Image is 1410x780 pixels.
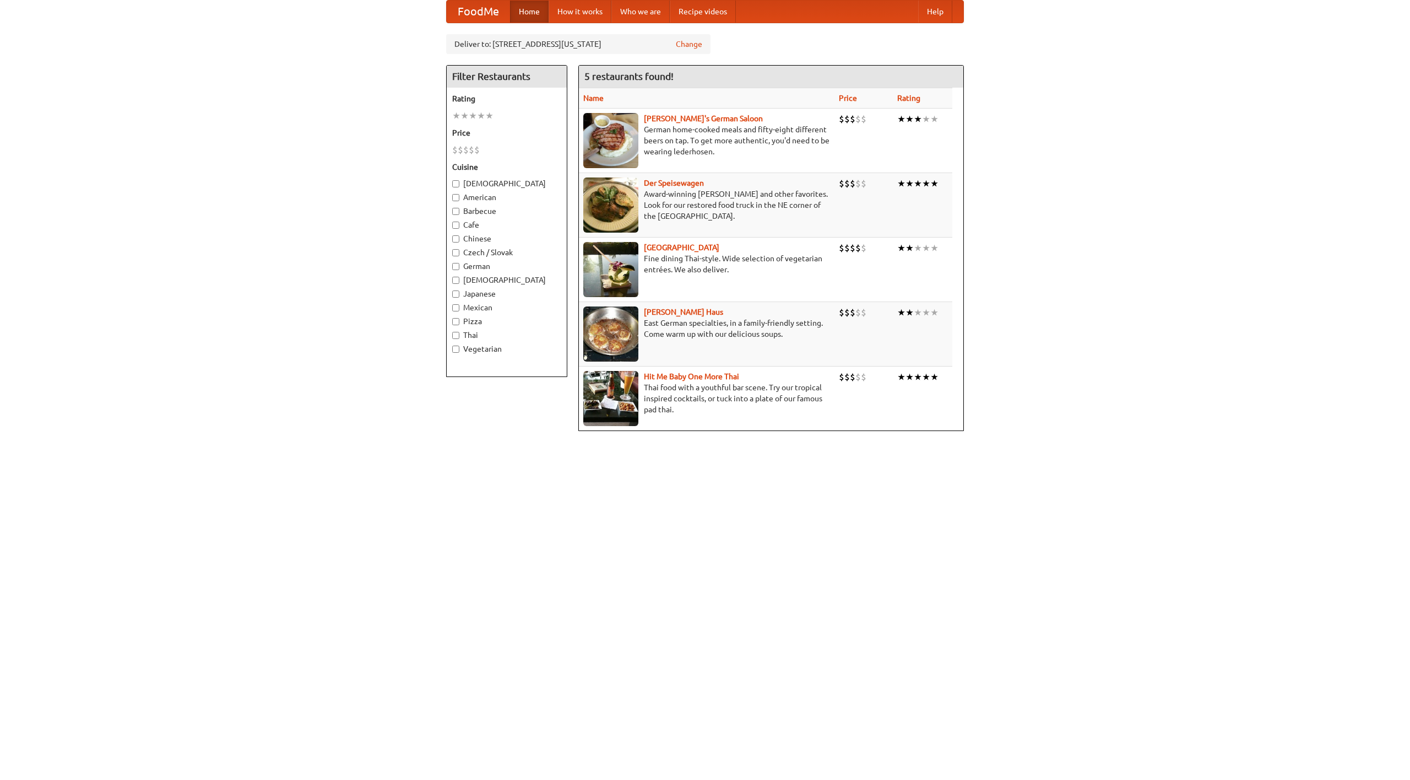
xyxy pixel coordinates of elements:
li: $ [469,144,474,156]
input: Barbecue [452,208,459,215]
li: ★ [897,306,905,319]
a: [PERSON_NAME]'s German Saloon [644,114,763,123]
li: ★ [905,306,914,319]
a: FoodMe [447,1,510,23]
input: Chinese [452,235,459,243]
li: $ [839,242,844,254]
label: Chinese [452,233,561,244]
li: ★ [922,371,930,383]
li: ★ [485,110,493,122]
li: $ [855,242,861,254]
a: Recipe videos [670,1,736,23]
li: $ [474,144,480,156]
li: ★ [914,371,922,383]
li: $ [855,113,861,125]
li: $ [855,371,861,383]
li: $ [850,242,855,254]
li: ★ [477,110,485,122]
li: $ [452,144,458,156]
p: Thai food with a youthful bar scene. Try our tropical inspired cocktails, or tuck into a plate of... [583,382,830,415]
label: [DEMOGRAPHIC_DATA] [452,178,561,189]
li: $ [861,306,866,319]
a: Home [510,1,549,23]
a: Help [918,1,952,23]
label: Cafe [452,219,561,230]
li: ★ [897,371,905,383]
a: Hit Me Baby One More Thai [644,372,739,381]
h5: Price [452,127,561,138]
label: [DEMOGRAPHIC_DATA] [452,275,561,286]
h5: Cuisine [452,162,561,173]
li: $ [839,371,844,383]
li: $ [844,242,850,254]
li: $ [844,177,850,190]
li: ★ [897,113,905,125]
li: ★ [897,242,905,254]
li: ★ [922,177,930,190]
img: speisewagen.jpg [583,177,638,233]
li: ★ [922,242,930,254]
li: $ [458,144,463,156]
li: $ [861,113,866,125]
li: $ [861,177,866,190]
label: Vegetarian [452,343,561,354]
h5: Rating [452,93,561,104]
li: $ [855,306,861,319]
li: ★ [469,110,477,122]
label: Japanese [452,288,561,299]
label: Pizza [452,316,561,327]
li: ★ [905,113,914,125]
li: $ [850,177,855,190]
li: $ [844,306,850,319]
a: [PERSON_NAME] Haus [644,308,723,316]
input: Pizza [452,318,459,325]
li: ★ [914,177,922,190]
a: Who we are [611,1,670,23]
img: kohlhaus.jpg [583,306,638,362]
li: $ [463,144,469,156]
input: Thai [452,332,459,339]
label: American [452,192,561,203]
img: satay.jpg [583,242,638,297]
li: ★ [914,113,922,125]
li: ★ [922,306,930,319]
input: Mexican [452,304,459,311]
li: $ [850,306,855,319]
li: $ [850,113,855,125]
input: Japanese [452,291,459,298]
a: Name [583,94,604,103]
li: ★ [914,306,922,319]
p: Award-winning [PERSON_NAME] and other favorites. Look for our restored food truck in the NE corne... [583,189,830,222]
a: [GEOGRAPHIC_DATA] [644,243,719,252]
li: $ [839,306,844,319]
li: $ [861,371,866,383]
p: German home-cooked meals and fifty-eight different beers on tap. To get more authentic, you'd nee... [583,124,830,157]
li: ★ [460,110,469,122]
img: babythai.jpg [583,371,638,426]
li: ★ [897,177,905,190]
a: Der Speisewagen [644,179,704,187]
li: $ [850,371,855,383]
li: ★ [930,177,939,190]
a: Rating [897,94,920,103]
li: ★ [905,177,914,190]
label: German [452,261,561,272]
li: $ [844,371,850,383]
input: [DEMOGRAPHIC_DATA] [452,277,459,284]
li: $ [861,242,866,254]
input: Vegetarian [452,346,459,353]
li: ★ [922,113,930,125]
ng-pluralize: 5 restaurants found! [584,71,674,82]
li: $ [844,113,850,125]
h4: Filter Restaurants [447,66,567,88]
li: ★ [930,306,939,319]
label: Thai [452,330,561,341]
p: East German specialties, in a family-friendly setting. Come warm up with our delicious soups. [583,318,830,340]
input: American [452,194,459,201]
li: ★ [930,371,939,383]
li: ★ [930,113,939,125]
input: Cafe [452,222,459,229]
